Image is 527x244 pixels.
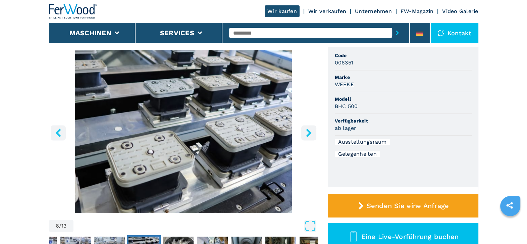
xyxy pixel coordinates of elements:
button: Senden Sie eine Anfrage [328,194,478,217]
a: Wir kaufen [265,5,300,17]
h3: 006351 [335,59,354,66]
h3: BHC 500 [335,102,358,110]
img: Kontakt [437,30,444,36]
span: Senden Sie eine Anfrage [366,202,449,210]
a: Unternehmen [355,8,392,14]
span: 6 [56,223,59,229]
h3: ab lager [335,124,357,132]
span: 13 [61,223,67,229]
button: submit-button [392,25,403,41]
button: Open Fullscreen [75,220,316,232]
div: Gelegenheiten [335,151,380,157]
span: Modell [335,96,472,102]
button: right-button [301,125,316,140]
span: Code [335,52,472,59]
a: Wir verkaufen [308,8,346,14]
a: FW-Magazin [401,8,434,14]
img: Bearbeitungszentren mit Konsolentisch WEEKE BHC 500 [49,50,318,213]
button: Services [160,29,194,37]
div: Kontakt [431,23,478,43]
h3: WEEKE [335,81,354,88]
a: sharethis [501,197,518,214]
iframe: Chat [498,214,522,239]
button: left-button [51,125,66,140]
span: Verfügbarkeit [335,117,472,124]
span: Marke [335,74,472,81]
a: Video Galerie [442,8,478,14]
button: Maschinen [69,29,111,37]
div: Ausstellungsraum [335,139,390,145]
span: Eine Live-Vorführung buchen [361,233,459,241]
img: Ferwood [49,4,97,19]
span: / [59,223,61,229]
div: Go to Slide 6 [49,50,318,213]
